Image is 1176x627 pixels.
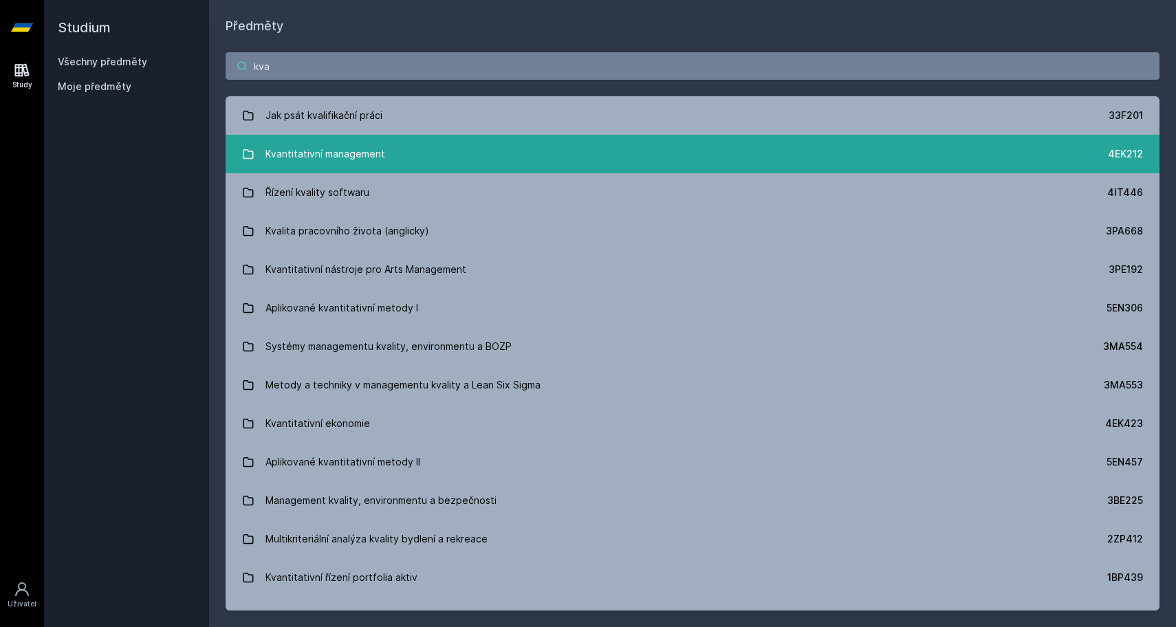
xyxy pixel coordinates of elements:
[265,294,418,322] div: Aplikované kvantitativní metody I
[226,173,1159,212] a: Řízení kvality softwaru 4IT446
[1107,186,1143,199] div: 4IT446
[226,443,1159,481] a: Aplikované kvantitativní metody II 5EN457
[265,487,497,514] div: Management kvality, environmentu a bezpečnosti
[1107,494,1143,507] div: 3BE225
[226,212,1159,250] a: Kvalita pracovního života (anglicky) 3PA668
[265,179,369,206] div: Řízení kvality softwaru
[226,481,1159,520] a: Management kvality, environmentu a bezpečnosti 3BE225
[265,256,466,283] div: Kvantitativní nástroje pro Arts Management
[12,80,32,90] div: Study
[226,289,1159,327] a: Aplikované kvantitativní metody I 5EN306
[226,404,1159,443] a: Kvantitativní ekonomie 4EK423
[58,56,147,67] a: Všechny předměty
[265,410,370,437] div: Kvantitativní ekonomie
[226,327,1159,366] a: Systémy managementu kvality, environmentu a BOZP 3MA554
[265,371,541,399] div: Metody a techniky v managementu kvality a Lean Six Sigma
[1111,609,1143,623] div: 5IE756
[1105,417,1143,430] div: 4EK423
[1107,571,1143,584] div: 1BP439
[1107,301,1143,315] div: 5EN306
[1106,224,1143,238] div: 3PA668
[226,52,1159,80] input: Název nebo ident předmětu…
[8,599,36,609] div: Uživatel
[1108,147,1143,161] div: 4EK212
[1107,532,1143,546] div: 2ZP412
[265,525,488,553] div: Multikriteriální analýza kvality bydlení a rekreace
[58,80,131,93] span: Moje předměty
[265,217,429,245] div: Kvalita pracovního života (anglicky)
[3,574,41,616] a: Uživatel
[1109,109,1143,122] div: 33F201
[226,135,1159,173] a: Kvantitativní management 4EK212
[226,366,1159,404] a: Metody a techniky v managementu kvality a Lean Six Sigma 3MA553
[265,140,385,168] div: Kvantitativní management
[3,55,41,97] a: Study
[226,96,1159,135] a: Jak psát kvalifikační práci 33F201
[265,102,382,129] div: Jak psát kvalifikační práci
[265,448,420,476] div: Aplikované kvantitativní metody II
[265,333,512,360] div: Systémy managementu kvality, environmentu a BOZP
[1104,378,1143,392] div: 3MA553
[226,520,1159,558] a: Multikriteriální analýza kvality bydlení a rekreace 2ZP412
[1109,263,1143,276] div: 3PE192
[226,558,1159,597] a: Kvantitativní řízení portfolia aktiv 1BP439
[226,250,1159,289] a: Kvantitativní nástroje pro Arts Management 3PE192
[226,16,1159,36] h1: Předměty
[265,564,417,591] div: Kvantitativní řízení portfolia aktiv
[1107,455,1143,469] div: 5EN457
[1103,340,1143,353] div: 3MA554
